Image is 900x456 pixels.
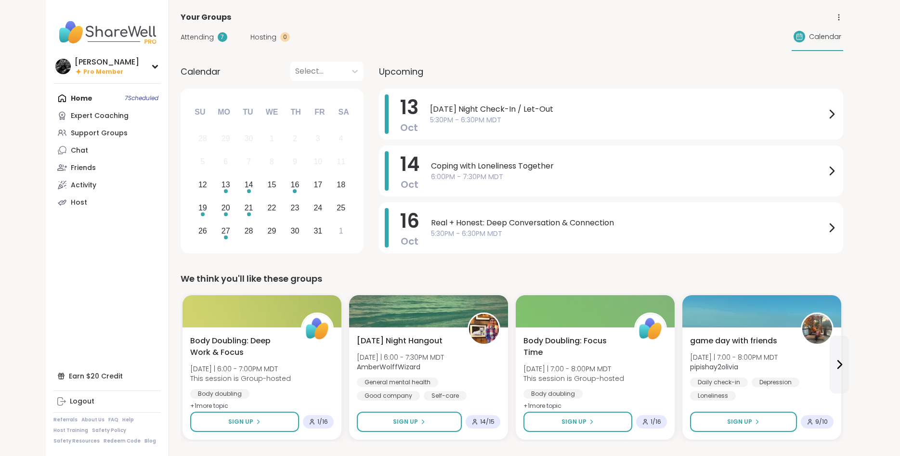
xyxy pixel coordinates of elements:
[228,417,253,426] span: Sign Up
[308,221,328,241] div: Choose Friday, October 31st, 2025
[308,197,328,218] div: Choose Friday, October 24th, 2025
[815,418,828,426] span: 9 / 10
[802,314,832,344] img: pipishay2olivia
[357,362,420,372] b: AmberWolffWizard
[313,201,322,214] div: 24
[268,201,276,214] div: 22
[316,132,320,145] div: 3
[308,175,328,195] div: Choose Friday, October 17th, 2025
[193,175,213,195] div: Choose Sunday, October 12th, 2025
[357,378,438,387] div: General mental health
[189,102,210,123] div: Su
[238,175,259,195] div: Choose Tuesday, October 14th, 2025
[480,418,495,426] span: 14 / 15
[379,65,423,78] span: Upcoming
[181,12,231,23] span: Your Groups
[237,102,259,123] div: Tu
[337,155,345,168] div: 11
[92,427,126,434] a: Safety Policy
[53,142,161,159] a: Chat
[431,172,826,182] span: 6:00PM - 7:30PM MDT
[331,129,352,149] div: Not available Saturday, October 4th, 2025
[108,417,118,423] a: FAQ
[400,151,419,178] span: 14
[261,175,282,195] div: Choose Wednesday, October 15th, 2025
[357,391,420,401] div: Good company
[81,417,104,423] a: About Us
[337,178,345,191] div: 18
[181,65,221,78] span: Calendar
[313,178,322,191] div: 17
[215,152,236,172] div: Not available Monday, October 6th, 2025
[313,155,322,168] div: 10
[250,32,276,42] span: Hosting
[215,221,236,241] div: Choose Monday, October 27th, 2025
[268,224,276,237] div: 29
[280,32,290,42] div: 0
[690,362,738,372] b: pipishay2olivia
[200,155,205,168] div: 5
[261,197,282,218] div: Choose Wednesday, October 22nd, 2025
[285,152,305,172] div: Not available Thursday, October 9th, 2025
[270,132,274,145] div: 1
[285,102,306,123] div: Th
[218,32,227,42] div: 7
[83,68,123,76] span: Pro Member
[247,155,251,168] div: 7
[431,217,826,229] span: Real + Honest: Deep Conversation & Connection
[357,335,443,347] span: [DATE] Night Hangout
[690,412,797,432] button: Sign Up
[70,397,94,406] div: Logout
[245,224,253,237] div: 28
[393,417,418,426] span: Sign Up
[222,201,230,214] div: 20
[636,314,665,344] img: ShareWell
[55,59,71,74] img: Alan_N
[53,124,161,142] a: Support Groups
[181,272,843,286] div: We think you'll like these groups
[190,374,291,383] span: This session is Group-hosted
[285,197,305,218] div: Choose Thursday, October 23rd, 2025
[285,175,305,195] div: Choose Thursday, October 16th, 2025
[331,152,352,172] div: Not available Saturday, October 11th, 2025
[238,221,259,241] div: Choose Tuesday, October 28th, 2025
[53,417,78,423] a: Referrals
[71,163,96,173] div: Friends
[400,94,418,121] span: 13
[53,367,161,385] div: Earn $20 Credit
[190,389,249,399] div: Body doubling
[523,389,583,399] div: Body doubling
[291,224,300,237] div: 30
[339,224,343,237] div: 1
[431,160,826,172] span: Coping with Loneliness Together
[302,314,332,344] img: ShareWell
[285,129,305,149] div: Not available Thursday, October 2nd, 2025
[53,15,161,49] img: ShareWell Nav Logo
[690,335,777,347] span: game day with friends
[424,391,467,401] div: Self-care
[313,224,322,237] div: 31
[261,129,282,149] div: Not available Wednesday, October 1st, 2025
[293,155,297,168] div: 9
[331,221,352,241] div: Choose Saturday, November 1st, 2025
[291,178,300,191] div: 16
[53,427,88,434] a: Host Training
[469,314,499,344] img: AmberWolffWizard
[523,335,624,358] span: Body Doubling: Focus Time
[261,152,282,172] div: Not available Wednesday, October 8th, 2025
[261,102,282,123] div: We
[238,129,259,149] div: Not available Tuesday, September 30th, 2025
[331,197,352,218] div: Choose Saturday, October 25th, 2025
[53,438,100,444] a: Safety Resources
[193,129,213,149] div: Not available Sunday, September 28th, 2025
[190,335,290,358] span: Body Doubling: Deep Work & Focus
[215,175,236,195] div: Choose Monday, October 13th, 2025
[71,129,128,138] div: Support Groups
[333,102,354,123] div: Sa
[245,201,253,214] div: 21
[71,146,88,156] div: Chat
[193,197,213,218] div: Choose Sunday, October 19th, 2025
[198,132,207,145] div: 28
[401,178,418,191] span: Oct
[809,32,841,42] span: Calendar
